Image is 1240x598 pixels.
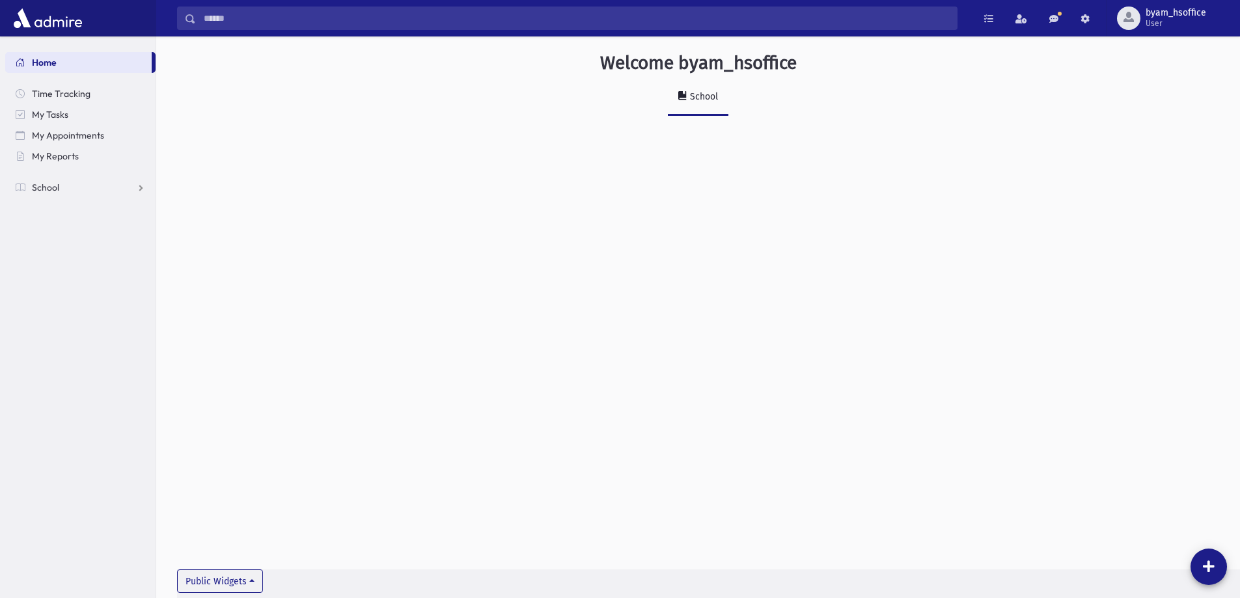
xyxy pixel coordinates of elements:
a: Time Tracking [5,83,156,104]
a: My Reports [5,146,156,167]
button: Public Widgets [177,569,263,593]
span: School [32,182,59,193]
span: User [1146,18,1206,29]
span: My Appointments [32,129,104,141]
a: Home [5,52,152,73]
a: School [5,177,156,198]
a: My Tasks [5,104,156,125]
img: AdmirePro [10,5,85,31]
span: byam_hsoffice [1146,8,1206,18]
span: My Reports [32,150,79,162]
span: My Tasks [32,109,68,120]
input: Search [196,7,957,30]
a: School [668,79,728,116]
span: Home [32,57,57,68]
a: My Appointments [5,125,156,146]
span: Time Tracking [32,88,90,100]
div: School [687,91,718,102]
h3: Welcome byam_hsoffice [600,52,797,74]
